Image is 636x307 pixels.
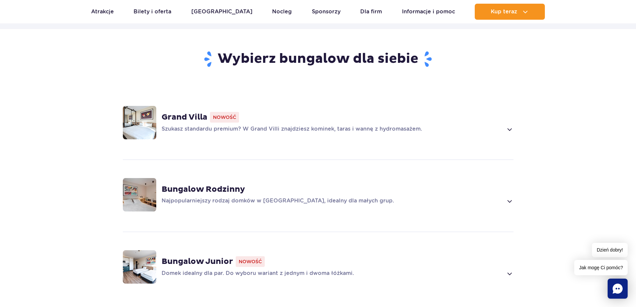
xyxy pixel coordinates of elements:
[191,4,252,20] a: [GEOGRAPHIC_DATA]
[210,112,239,123] span: Nowość
[608,279,628,299] div: Chat
[134,4,171,20] a: Bilety i oferta
[272,4,292,20] a: Nocleg
[162,184,245,194] strong: Bungalow Rodzinny
[592,243,628,257] span: Dzień dobry!
[475,4,545,20] button: Kup teraz
[162,257,233,267] strong: Bungalow Junior
[402,4,455,20] a: Informacje i pomoc
[236,256,265,267] span: Nowość
[162,197,503,205] p: Najpopularniejszy rodzaj domków w [GEOGRAPHIC_DATA], idealny dla małych grup.
[91,4,114,20] a: Atrakcje
[491,9,517,15] span: Kup teraz
[360,4,382,20] a: Dla firm
[574,260,628,275] span: Jak mogę Ci pomóc?
[162,270,503,278] p: Domek idealny dla par. Do wyboru wariant z jednym i dwoma łóżkami.
[162,125,503,133] p: Szukasz standardu premium? W Grand Villi znajdziesz kominek, taras i wannę z hydromasażem.
[123,50,513,68] h2: Wybierz bungalow dla siebie
[162,112,207,122] strong: Grand Villa
[312,4,341,20] a: Sponsorzy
